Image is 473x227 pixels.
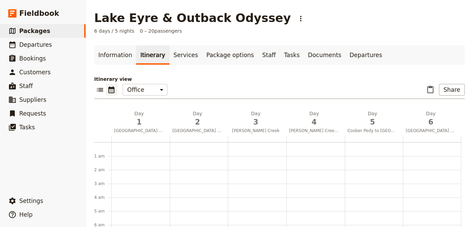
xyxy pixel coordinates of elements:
a: Departures [345,45,386,65]
h2: Day [114,110,164,127]
div: 4 am [94,195,111,200]
a: Documents [304,45,345,65]
button: Day5Coober Pedy to [GEOGRAPHIC_DATA] [345,110,403,136]
span: Suppliers [19,96,46,103]
h1: Lake Eyre & Outback Odyssey [94,11,291,25]
span: 1 [114,117,164,127]
button: Paste itinerary item [425,84,436,96]
button: List view [94,84,106,96]
span: 3 [231,117,281,127]
p: Itinerary view [94,76,465,83]
a: Tasks [280,45,304,65]
span: 6 [406,117,456,127]
div: 5 am [94,208,111,214]
span: 2 [173,117,223,127]
span: Tasks [19,124,35,131]
span: [PERSON_NAME] Creek to [PERSON_NAME] [286,128,342,133]
a: Services [169,45,202,65]
span: Packages [19,28,50,34]
button: Day6[GEOGRAPHIC_DATA] to [GEOGRAPHIC_DATA] via [GEOGRAPHIC_DATA] [403,110,461,136]
a: Itinerary [136,45,169,65]
span: Coober Pedy to [GEOGRAPHIC_DATA] [345,128,400,133]
span: Staff [19,83,33,89]
span: [GEOGRAPHIC_DATA] to Ikara Flinders Ranges [111,128,167,133]
span: Help [19,211,33,218]
h2: Day [406,110,456,127]
button: Day3[PERSON_NAME] Creek [228,110,286,136]
h2: Day [348,110,398,127]
button: Share [439,84,465,96]
span: 6 days / 5 nights [94,28,134,34]
a: Staff [258,45,280,65]
span: 0 – 20 passengers [140,28,182,34]
span: Bookings [19,55,46,62]
h2: Day [231,110,281,127]
span: Departures [19,41,52,48]
button: Calendar view [106,84,117,96]
span: [GEOGRAPHIC_DATA] to [GEOGRAPHIC_DATA] via [GEOGRAPHIC_DATA] [403,128,459,133]
span: Customers [19,69,51,76]
span: Settings [19,197,43,204]
span: Fieldbook [19,8,59,19]
button: Day4[PERSON_NAME] Creek to [PERSON_NAME] [286,110,345,136]
button: Day1[GEOGRAPHIC_DATA] to Ikara Flinders Ranges [111,110,170,136]
div: 2 am [94,167,111,173]
a: Package options [202,45,258,65]
span: [PERSON_NAME] Creek [228,128,284,133]
span: [GEOGRAPHIC_DATA] to [PERSON_NAME][GEOGRAPHIC_DATA] via the [GEOGRAPHIC_DATA] Track [170,128,225,133]
span: Requests [19,110,46,117]
a: Information [94,45,136,65]
h2: Day [173,110,223,127]
div: 3 am [94,181,111,186]
span: 4 [289,117,339,127]
button: Actions [295,13,307,24]
div: 1 am [94,153,111,159]
h2: Day [289,110,339,127]
button: Day2[GEOGRAPHIC_DATA] to [PERSON_NAME][GEOGRAPHIC_DATA] via the [GEOGRAPHIC_DATA] Track [170,110,228,136]
span: 5 [348,117,398,127]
